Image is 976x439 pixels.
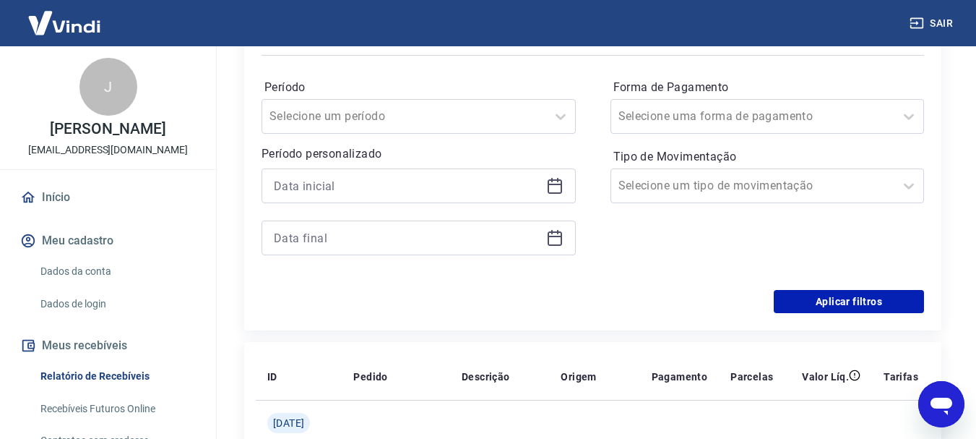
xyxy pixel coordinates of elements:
button: Aplicar filtros [774,290,924,313]
p: [EMAIL_ADDRESS][DOMAIN_NAME] [28,142,188,158]
p: Valor Líq. [802,370,849,384]
input: Data inicial [274,175,540,197]
p: Pagamento [652,370,708,384]
p: ID [267,370,277,384]
a: Recebíveis Futuros Online [35,394,199,424]
img: Vindi [17,1,111,45]
span: [DATE] [273,416,304,430]
label: Tipo de Movimentação [613,148,922,166]
p: [PERSON_NAME] [50,122,165,137]
p: Origem [561,370,596,384]
iframe: Botão para abrir a janela de mensagens [918,381,964,427]
div: J [79,58,137,116]
p: Período personalizado [262,145,576,163]
a: Relatório de Recebíveis [35,362,199,391]
input: Data final [274,227,540,249]
label: Forma de Pagamento [613,79,922,96]
a: Dados de login [35,289,199,319]
p: Descrição [462,370,510,384]
p: Parcelas [730,370,773,384]
button: Meus recebíveis [17,330,199,362]
label: Período [264,79,573,96]
a: Dados da conta [35,257,199,286]
p: Pedido [353,370,387,384]
a: Início [17,182,199,213]
p: Tarifas [884,370,918,384]
button: Meu cadastro [17,225,199,257]
button: Sair [907,10,959,37]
